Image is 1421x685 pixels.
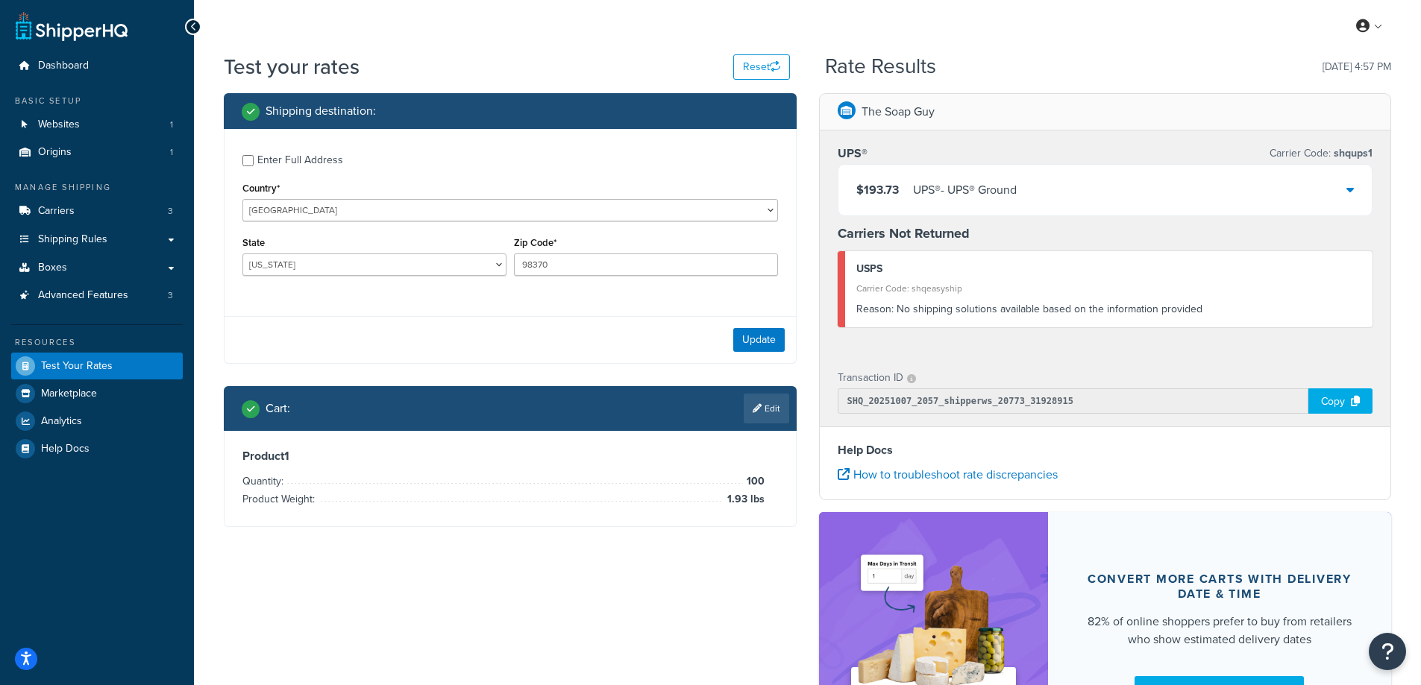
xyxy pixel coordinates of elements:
li: Carriers [11,198,183,225]
span: Websites [38,119,80,131]
div: Carrier Code: shqeasyship [856,278,1362,299]
div: No shipping solutions available based on the information provided [856,299,1362,320]
p: Transaction ID [838,367,903,388]
span: Marketplace [41,388,97,400]
label: Zip Code* [514,237,556,248]
span: 3 [168,289,173,302]
span: Help Docs [41,443,90,455]
div: Basic Setup [11,95,183,107]
div: Enter Full Address [257,150,343,171]
input: Enter Full Address [242,155,254,166]
span: 1 [170,119,173,131]
div: UPS® - UPS® Ground [913,180,1017,201]
h3: Product 1 [242,449,778,464]
span: Test Your Rates [41,360,113,373]
a: Carriers3 [11,198,183,225]
span: Product Weight: [242,491,319,507]
p: The Soap Guy [862,101,935,122]
li: Origins [11,139,183,166]
button: Open Resource Center [1369,633,1406,670]
h2: Shipping destination : [266,104,376,118]
strong: Carriers Not Returned [838,224,970,243]
a: Websites1 [11,111,183,139]
label: State [242,237,265,248]
h4: Help Docs [838,441,1373,459]
div: Copy [1308,388,1373,414]
div: USPS [856,259,1362,280]
a: Advanced Features3 [11,282,183,309]
p: [DATE] 4:57 PM [1323,57,1391,78]
button: Update [733,328,785,352]
span: Shipping Rules [38,233,107,246]
a: Marketplace [11,380,183,407]
li: Advanced Features [11,282,183,309]
p: Carrier Code: [1270,143,1373,164]
span: Analytics [41,415,82,428]
a: Test Your Rates [11,353,183,379]
span: Reason: [856,301,894,317]
div: Resources [11,336,183,349]
button: Reset [733,54,790,80]
h3: UPS® [838,146,868,161]
a: How to troubleshoot rate discrepancies [838,466,1058,483]
a: Help Docs [11,435,183,462]
span: shqups1 [1331,145,1373,161]
h1: Test your rates [224,52,360,81]
span: Quantity: [242,473,287,489]
span: $193.73 [856,181,899,198]
span: 1.93 lbs [724,490,765,508]
h2: Rate Results [825,55,936,78]
span: Carriers [38,205,75,218]
a: Analytics [11,408,183,435]
span: Origins [38,146,72,159]
span: Advanced Features [38,289,128,302]
a: Edit [744,394,789,423]
li: Websites [11,111,183,139]
a: Shipping Rules [11,226,183,253]
div: Manage Shipping [11,181,183,194]
a: Boxes [11,254,183,282]
span: 3 [168,205,173,218]
span: Dashboard [38,60,89,72]
div: 82% of online shoppers prefer to buy from retailers who show estimated delivery dates [1084,613,1356,648]
span: 1 [170,146,173,159]
label: Country* [242,183,280,194]
span: Boxes [38,262,67,274]
h2: Cart : [266,402,290,415]
a: Origins1 [11,139,183,166]
div: Convert more carts with delivery date & time [1084,572,1356,602]
span: 100 [743,473,765,490]
a: Dashboard [11,52,183,80]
